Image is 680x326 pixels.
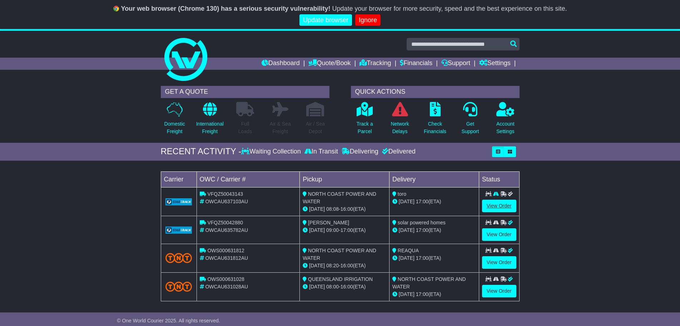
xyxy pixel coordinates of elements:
p: Track a Parcel [357,120,373,135]
span: 08:00 [326,284,339,289]
p: Check Financials [424,120,446,135]
a: InternationalFreight [196,102,224,139]
p: Network Delays [391,120,409,135]
span: 09:00 [326,227,339,233]
p: International Freight [196,120,224,135]
a: Update browser [299,14,352,26]
a: View Order [482,200,516,212]
span: [DATE] [309,206,325,212]
td: Carrier [161,171,197,187]
td: OWC / Carrier # [197,171,300,187]
a: View Order [482,285,516,297]
span: REAQUA [398,248,419,253]
p: Air / Sea Depot [306,120,325,135]
div: Waiting Collection [241,148,302,156]
div: Delivered [380,148,416,156]
span: NORTH COAST POWER AND WATER [303,191,376,204]
a: Tracking [359,58,391,70]
p: Get Support [461,120,479,135]
div: GET A QUOTE [161,86,329,98]
a: Financials [400,58,432,70]
span: [PERSON_NAME] [308,220,349,225]
td: Status [479,171,519,187]
span: 08:20 [326,263,339,268]
div: (ETA) [392,198,476,205]
span: 17:00 [416,199,428,204]
div: - (ETA) [303,262,386,269]
span: [DATE] [309,227,325,233]
div: (ETA) [392,291,476,298]
div: RECENT ACTIVITY - [161,146,242,157]
img: GetCarrierServiceLogo [165,198,192,205]
a: View Order [482,228,516,241]
span: [DATE] [399,199,415,204]
a: Track aParcel [356,102,373,139]
span: © One World Courier 2025. All rights reserved. [117,318,220,323]
div: (ETA) [392,254,476,262]
span: OWCAU637103AU [205,199,248,204]
div: - (ETA) [303,205,386,213]
a: Settings [479,58,511,70]
span: 16:00 [341,263,353,268]
span: OWCAU631812AU [205,255,248,261]
span: 17:00 [341,227,353,233]
a: Quote/Book [308,58,351,70]
span: [DATE] [399,255,415,261]
a: View Order [482,256,516,269]
span: solar powered homes [398,220,446,225]
div: In Transit [303,148,340,156]
span: toro [398,191,406,197]
div: Delivering [340,148,380,156]
a: Ignore [355,14,381,26]
span: 16:00 [341,284,353,289]
img: GetCarrierServiceLogo [165,227,192,234]
span: NORTH COAST POWER AND WATER [392,276,466,289]
a: DomesticFreight [164,102,185,139]
span: VFQZ50042880 [207,220,243,225]
span: 17:00 [416,227,428,233]
span: 17:00 [416,255,428,261]
div: - (ETA) [303,227,386,234]
span: OWCAU635782AU [205,227,248,233]
a: NetworkDelays [390,102,409,139]
span: [DATE] [309,263,325,268]
a: Dashboard [262,58,300,70]
span: QUEENSLAND IRRIGATION [308,276,373,282]
span: 16:00 [341,206,353,212]
a: CheckFinancials [423,102,447,139]
div: - (ETA) [303,283,386,291]
span: 17:00 [416,291,428,297]
div: (ETA) [392,227,476,234]
span: NORTH COAST POWER AND WATER [303,248,376,261]
a: AccountSettings [496,102,515,139]
span: VFQZ50043143 [207,191,243,197]
img: TNT_Domestic.png [165,282,192,291]
a: GetSupport [461,102,479,139]
span: [DATE] [399,227,415,233]
p: Domestic Freight [164,120,185,135]
span: OWS000631812 [207,248,244,253]
p: Account Settings [496,120,515,135]
td: Pickup [300,171,389,187]
p: Full Loads [236,120,254,135]
span: [DATE] [309,284,325,289]
b: Your web browser (Chrome 130) has a serious security vulnerability! [121,5,331,12]
span: [DATE] [399,291,415,297]
span: Update your browser for more security, speed and the best experience on this site. [332,5,567,12]
img: TNT_Domestic.png [165,253,192,263]
a: Support [441,58,470,70]
p: Air & Sea Freight [270,120,291,135]
span: OWS000631028 [207,276,244,282]
td: Delivery [389,171,479,187]
span: 08:08 [326,206,339,212]
span: OWCAU631028AU [205,284,248,289]
div: QUICK ACTIONS [351,86,520,98]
